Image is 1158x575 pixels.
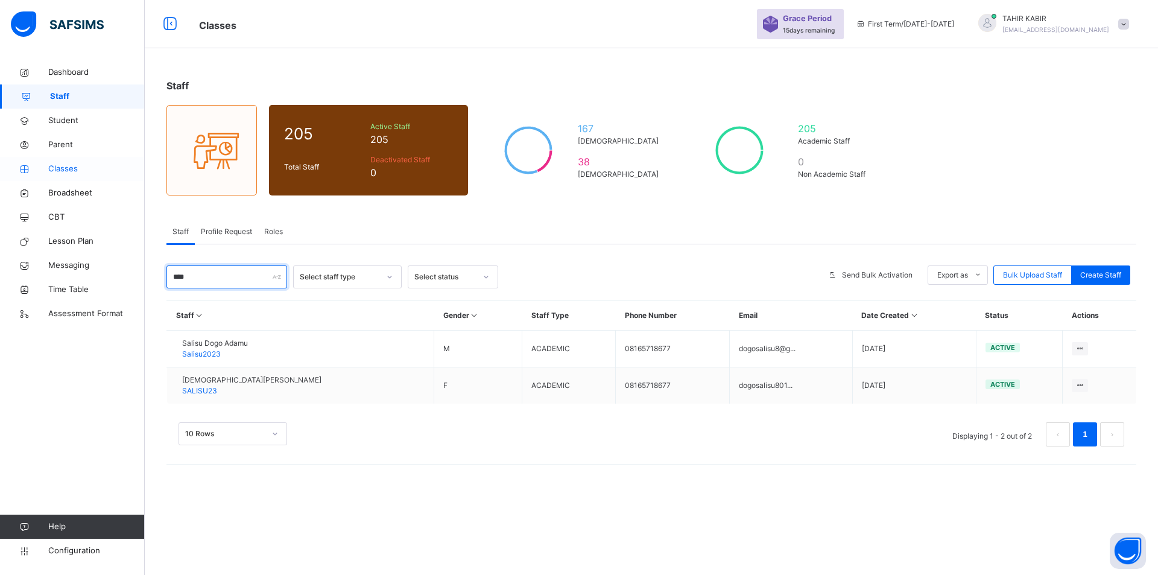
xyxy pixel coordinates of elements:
span: Dashboard [48,66,145,78]
td: 08165718677 [616,331,730,367]
span: 0 [370,165,453,180]
span: Roles [264,226,283,237]
li: 下一页 [1100,422,1124,446]
span: 15 days remaining [783,27,835,34]
span: Staff [50,91,145,103]
div: Total Staff [281,159,367,176]
li: Displaying 1 - 2 out of 2 [943,422,1041,446]
th: Email [730,301,853,331]
span: Non Academic Staff [798,169,875,180]
td: ACADEMIC [522,331,616,367]
li: 上一页 [1046,422,1070,446]
td: F [434,367,522,404]
td: ACADEMIC [522,367,616,404]
img: safsims [11,11,104,37]
span: Classes [199,19,236,31]
span: 205 [798,121,875,136]
th: Gender [434,301,522,331]
span: Configuration [48,545,144,557]
span: session/term information [856,19,954,30]
span: active [990,343,1015,352]
span: 205 [370,132,453,147]
span: Time Table [48,284,145,296]
li: 1 [1073,422,1097,446]
span: Lesson Plan [48,235,145,247]
span: 167 [578,121,664,136]
span: Salisu2023 [182,349,221,358]
span: CBT [48,211,145,223]
span: active [990,380,1015,389]
span: Active Staff [370,121,453,132]
a: 1 [1079,427,1090,442]
span: 38 [578,154,664,169]
span: SALISU23 [182,386,217,395]
span: [DEMOGRAPHIC_DATA] [578,169,664,180]
span: [DEMOGRAPHIC_DATA] [578,136,664,147]
span: Bulk Upload Staff [1003,270,1062,281]
td: 08165718677 [616,367,730,404]
span: Academic Staff [798,136,875,147]
span: TAHIR KABIR [1002,13,1109,24]
span: Messaging [48,259,145,272]
th: Actions [1063,301,1136,331]
span: Grace Period [783,13,832,24]
i: Sort in Ascending Order [469,311,479,320]
div: 10 Rows [185,428,265,439]
span: Profile Request [201,226,252,237]
span: Create Staff [1080,270,1121,281]
span: Send Bulk Activation [842,270,913,281]
span: [EMAIL_ADDRESS][DOMAIN_NAME] [1002,26,1109,33]
th: Status [976,301,1062,331]
div: Select staff type [300,272,379,282]
th: Staff Type [522,301,616,331]
span: Assessment Format [48,308,145,320]
td: [DATE] [852,367,976,404]
td: dogosalisu8@g... [730,331,853,367]
span: Parent [48,139,145,151]
i: Sort in Ascending Order [909,311,919,320]
button: next page [1100,422,1124,446]
td: [DATE] [852,331,976,367]
button: prev page [1046,422,1070,446]
span: [DEMOGRAPHIC_DATA][PERSON_NAME] [182,375,321,386]
span: Export as [937,270,968,281]
div: Select status [414,272,476,282]
div: TAHIRKABIR [966,13,1135,35]
span: 205 [284,122,364,145]
button: Open asap [1110,533,1146,569]
span: Help [48,521,144,533]
i: Sort in Ascending Order [194,311,204,320]
img: sticker-purple.71386a28dfed39d6af7621340158ba97.svg [763,16,778,33]
th: Staff [167,301,434,331]
td: M [434,331,522,367]
span: Staff [172,226,189,237]
span: Salisu Dogo Adamu [182,338,248,349]
span: Staff [166,80,189,92]
span: Deactivated Staff [370,154,453,165]
th: Date Created [852,301,976,331]
span: Classes [48,163,145,175]
span: 0 [798,154,875,169]
td: dogosalisu801... [730,367,853,404]
th: Phone Number [616,301,730,331]
span: Broadsheet [48,187,145,199]
span: Student [48,115,145,127]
